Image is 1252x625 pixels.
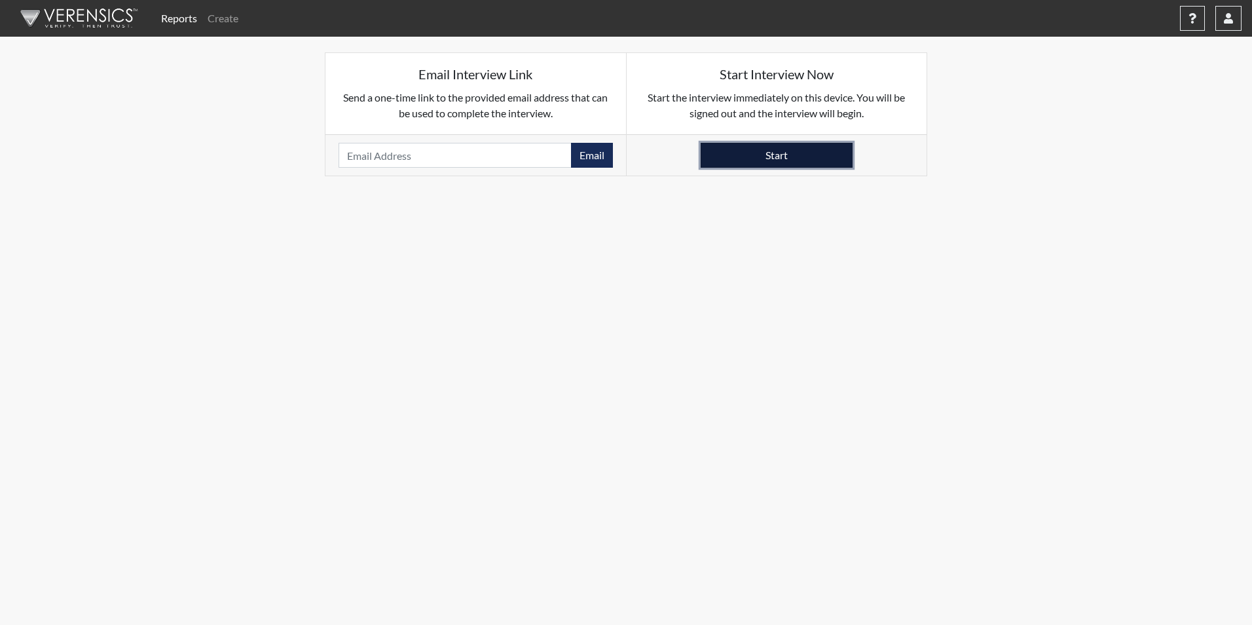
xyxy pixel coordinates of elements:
a: Reports [156,5,202,31]
a: Create [202,5,244,31]
input: Email Address [339,143,572,168]
h5: Email Interview Link [339,66,613,82]
p: Start the interview immediately on this device. You will be signed out and the interview will begin. [640,90,914,121]
p: Send a one-time link to the provided email address that can be used to complete the interview. [339,90,613,121]
button: Email [571,143,613,168]
button: Start [701,143,853,168]
h5: Start Interview Now [640,66,914,82]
